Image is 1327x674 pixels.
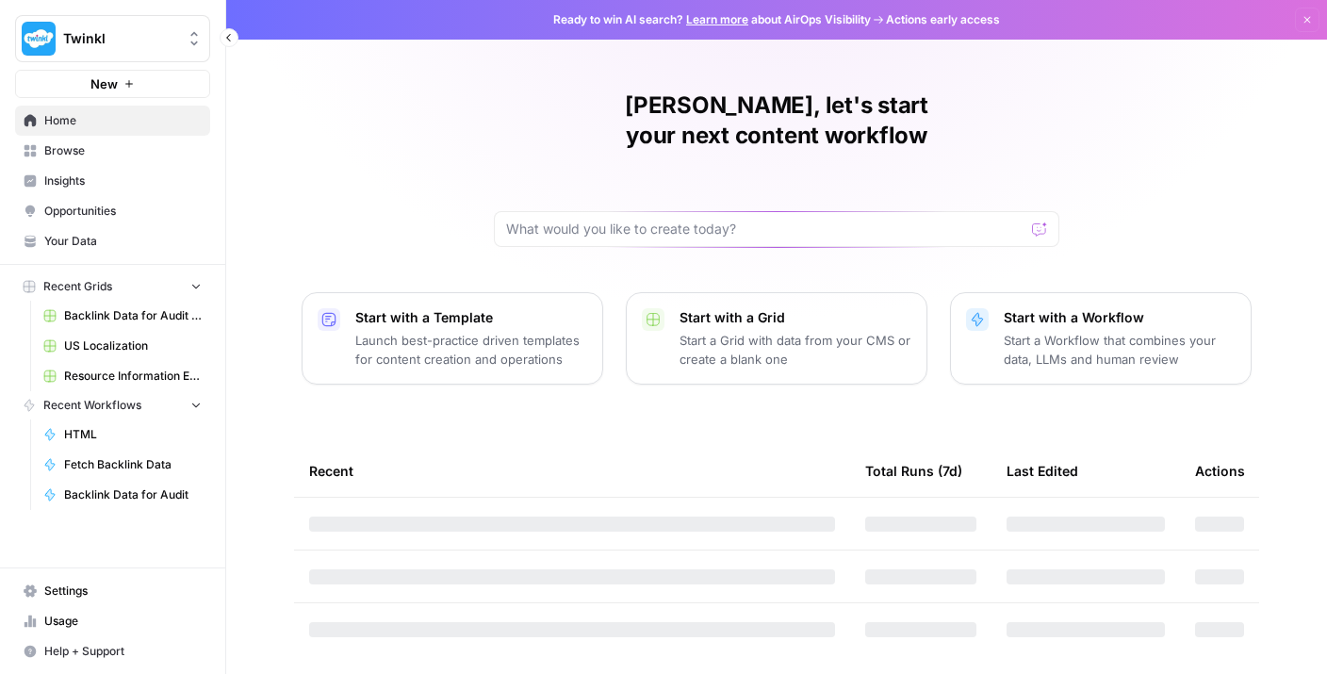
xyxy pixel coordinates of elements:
span: Your Data [44,233,202,250]
span: Twinkl [63,29,177,48]
button: New [15,70,210,98]
button: Recent Workflows [15,391,210,419]
button: Recent Grids [15,272,210,301]
a: Backlink Data for Audit Grid [35,301,210,331]
a: Browse [15,136,210,166]
a: Your Data [15,226,210,256]
p: Launch best-practice driven templates for content creation and operations [355,331,587,369]
span: HTML [64,426,202,443]
a: Fetch Backlink Data [35,450,210,480]
a: Usage [15,606,210,636]
span: Browse [44,142,202,159]
span: Usage [44,613,202,630]
span: Home [44,112,202,129]
p: Start with a Grid [680,308,911,327]
div: Actions [1195,445,1245,497]
span: Fetch Backlink Data [64,456,202,473]
button: Start with a GridStart a Grid with data from your CMS or create a blank one [626,292,927,385]
span: Opportunities [44,203,202,220]
a: Settings [15,576,210,606]
p: Start a Workflow that combines your data, LLMs and human review [1004,331,1236,369]
div: Recent [309,445,835,497]
button: Start with a TemplateLaunch best-practice driven templates for content creation and operations [302,292,603,385]
img: Twinkl Logo [22,22,56,56]
span: US Localization [64,337,202,354]
a: Learn more [686,12,748,26]
div: Last Edited [1007,445,1078,497]
button: Start with a WorkflowStart a Workflow that combines your data, LLMs and human review [950,292,1252,385]
button: Help + Support [15,636,210,666]
span: Recent Grids [43,278,112,295]
span: New [90,74,118,93]
span: Actions early access [886,11,1000,28]
p: Start with a Workflow [1004,308,1236,327]
span: Backlink Data for Audit Grid [64,307,202,324]
a: Home [15,106,210,136]
h1: [PERSON_NAME], let's start your next content workflow [494,90,1059,151]
span: Insights [44,173,202,189]
span: Resource Information Extraction and Descriptions [64,368,202,385]
a: HTML [35,419,210,450]
a: US Localization [35,331,210,361]
span: Recent Workflows [43,397,141,414]
p: Start a Grid with data from your CMS or create a blank one [680,331,911,369]
a: Insights [15,166,210,196]
div: Total Runs (7d) [865,445,962,497]
p: Start with a Template [355,308,587,327]
a: Backlink Data for Audit [35,480,210,510]
a: Opportunities [15,196,210,226]
span: Backlink Data for Audit [64,486,202,503]
a: Resource Information Extraction and Descriptions [35,361,210,391]
button: Workspace: Twinkl [15,15,210,62]
span: Ready to win AI search? about AirOps Visibility [553,11,871,28]
span: Help + Support [44,643,202,660]
input: What would you like to create today? [506,220,1024,238]
span: Settings [44,583,202,600]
